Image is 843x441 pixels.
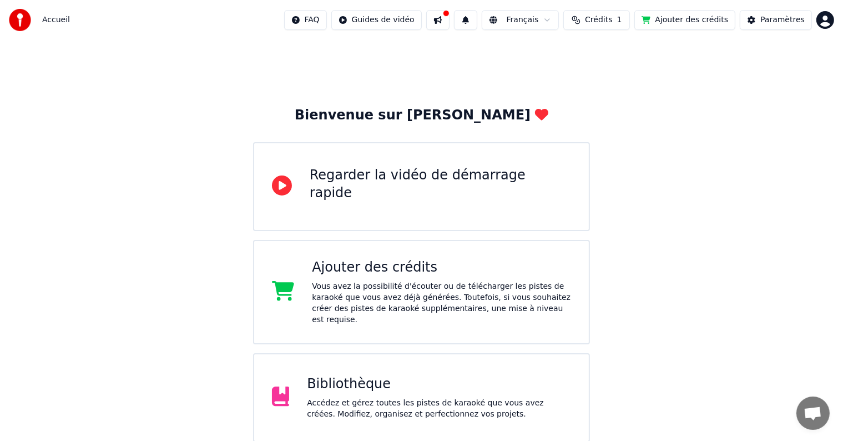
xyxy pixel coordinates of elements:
[284,10,327,30] button: FAQ
[9,9,31,31] img: youka
[312,281,571,325] div: Vous avez la possibilité d'écouter ou de télécharger les pistes de karaoké que vous avez déjà gén...
[585,14,612,26] span: Crédits
[307,398,571,420] div: Accédez et gérez toutes les pistes de karaoké que vous avez créées. Modifiez, organisez et perfec...
[307,375,571,393] div: Bibliothèque
[796,397,830,430] div: Ouvrir le chat
[760,14,805,26] div: Paramètres
[310,167,572,202] div: Regarder la vidéo de démarrage rapide
[563,10,630,30] button: Crédits1
[617,14,622,26] span: 1
[740,10,812,30] button: Paramètres
[634,10,735,30] button: Ajouter des crédits
[42,14,70,26] span: Accueil
[295,107,548,124] div: Bienvenue sur [PERSON_NAME]
[331,10,422,30] button: Guides de vidéo
[42,14,70,26] nav: breadcrumb
[312,259,571,277] div: Ajouter des crédits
